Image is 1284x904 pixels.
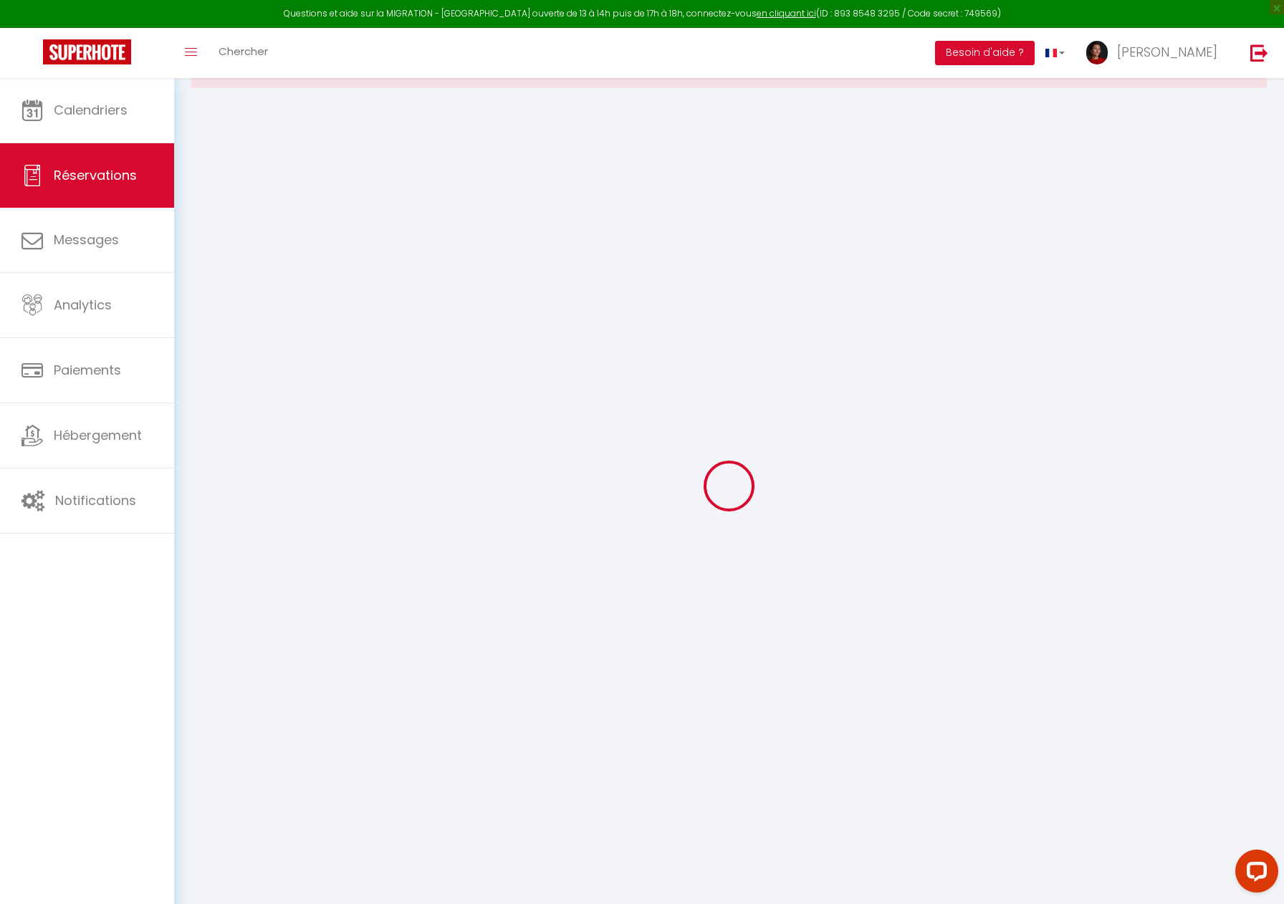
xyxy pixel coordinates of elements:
span: [PERSON_NAME] [1117,43,1217,61]
span: Réservations [54,166,137,184]
a: ... [PERSON_NAME] [1075,28,1235,78]
span: Calendriers [54,101,128,119]
span: Chercher [219,44,268,59]
button: Besoin d'aide ? [935,41,1035,65]
span: Analytics [54,296,112,314]
span: Hébergement [54,426,142,444]
span: Notifications [55,491,136,509]
span: Paiements [54,361,121,379]
span: Messages [54,231,119,249]
img: logout [1250,44,1268,62]
button: Close [1250,67,1257,80]
img: Super Booking [43,39,131,64]
a: en cliquant ici [757,7,816,19]
a: Chercher [208,28,279,78]
img: ... [1086,41,1108,64]
iframe: LiveChat chat widget [1224,844,1284,904]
